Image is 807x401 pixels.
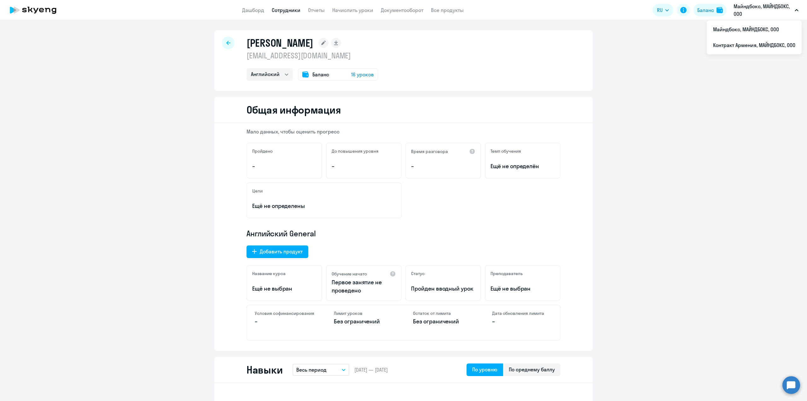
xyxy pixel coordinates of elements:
[413,310,473,316] h4: Остаток от лимита
[247,245,308,258] button: Добавить продукт
[491,162,555,170] span: Ещё не определён
[431,7,464,13] a: Все продукты
[252,202,396,210] p: Ещё не определены
[697,6,714,14] div: Баланс
[252,162,316,170] p: –
[332,162,396,170] p: –
[312,71,329,78] span: Баланс
[260,248,303,255] div: Добавить продукт
[252,285,316,293] p: Ещё не выбран
[411,285,475,293] p: Пройден вводный урок
[492,310,552,316] h4: Дата обновления лимита
[707,20,802,54] ul: RU
[247,37,313,49] h1: [PERSON_NAME]
[492,317,552,326] p: –
[242,7,264,13] a: Дашборд
[247,363,282,376] h2: Навыки
[413,317,473,326] p: Без ограничений
[334,317,394,326] p: Без ограничений
[332,7,373,13] a: Начислить уроки
[381,7,423,13] a: Документооборот
[272,7,300,13] a: Сотрудники
[255,317,315,326] p: –
[332,278,396,295] p: Первое занятие не проведено
[351,71,374,78] span: 16 уроков
[334,310,394,316] h4: Лимит уроков
[491,285,555,293] p: Ещё не выбран
[472,366,497,373] div: По уровню
[332,271,367,277] h5: Обучение начато
[296,366,327,374] p: Весь период
[491,271,523,276] h5: Преподаватель
[653,4,673,16] button: RU
[332,148,379,154] h5: До повышения уровня
[411,149,448,154] h5: Время разговора
[730,3,802,18] button: Майндбокс, МАЙНДБОКС, ООО
[255,310,315,316] h4: Условия софинансирования
[411,162,475,170] p: –
[411,271,425,276] h5: Статус
[247,103,341,116] h2: Общая информация
[694,4,727,16] button: Балансbalance
[354,366,388,373] span: [DATE] — [DATE]
[509,366,555,373] div: По среднему баллу
[491,148,521,154] h5: Темп обучения
[657,6,663,14] span: RU
[252,148,273,154] h5: Пройдено
[247,50,378,61] p: [EMAIL_ADDRESS][DOMAIN_NAME]
[717,7,723,13] img: balance
[252,188,263,194] h5: Цели
[293,364,349,376] button: Весь период
[247,228,316,239] span: Английский General
[252,271,286,276] h5: Название курса
[247,128,560,135] p: Мало данных, чтобы оценить прогресс
[308,7,325,13] a: Отчеты
[734,3,792,18] p: Майндбокс, МАЙНДБОКС, ООО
